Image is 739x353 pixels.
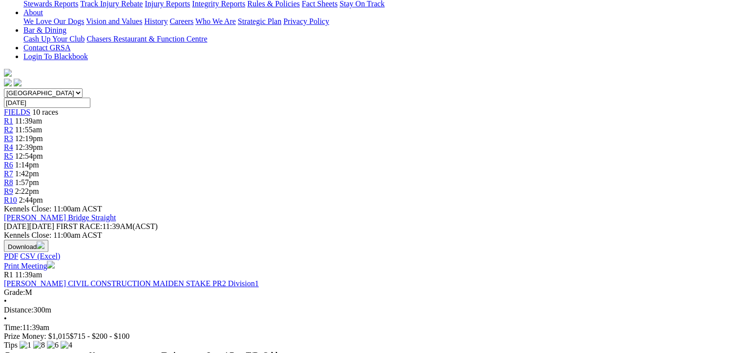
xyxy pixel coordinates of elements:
[23,35,735,43] div: Bar & Dining
[4,222,54,230] span: [DATE]
[15,178,39,187] span: 1:57pm
[4,279,259,288] a: [PERSON_NAME] CIVIL CONSTRUCTION MAIDEN STAKE PR2 Division1
[4,252,18,260] a: PDF
[4,79,12,86] img: facebook.svg
[4,169,13,178] a: R7
[4,125,13,134] a: R2
[15,152,43,160] span: 12:54pm
[4,323,735,332] div: 11:39am
[4,297,7,305] span: •
[4,117,13,125] a: R1
[15,117,42,125] span: 11:39am
[15,187,39,195] span: 2:22pm
[47,261,55,269] img: printer.svg
[4,134,13,143] a: R3
[86,35,207,43] a: Chasers Restaurant & Function Centre
[144,17,168,25] a: History
[56,222,102,230] span: FIRST RACE:
[4,196,17,204] a: R10
[23,17,84,25] a: We Love Our Dogs
[4,161,13,169] a: R6
[4,306,33,314] span: Distance:
[4,288,735,297] div: M
[195,17,236,25] a: Who We Are
[15,161,39,169] span: 1:14pm
[23,17,735,26] div: About
[32,108,58,116] span: 10 races
[4,332,735,341] div: Prize Money: $1,015
[4,187,13,195] a: R9
[23,26,66,34] a: Bar & Dining
[15,270,42,279] span: 11:39am
[4,152,13,160] a: R5
[37,241,44,249] img: download.svg
[61,341,72,350] img: 4
[4,231,735,240] div: Kennels Close: 11:00am ACST
[14,79,21,86] img: twitter.svg
[4,262,55,270] a: Print Meeting
[4,270,13,279] span: R1
[23,52,88,61] a: Login To Blackbook
[15,125,42,134] span: 11:55am
[4,288,25,296] span: Grade:
[20,341,31,350] img: 1
[23,35,84,43] a: Cash Up Your Club
[47,341,59,350] img: 6
[4,205,102,213] span: Kennels Close: 11:00am ACST
[4,252,735,261] div: Download
[4,98,90,108] input: Select date
[4,108,30,116] a: FIELDS
[19,196,43,204] span: 2:44pm
[23,8,43,17] a: About
[4,178,13,187] a: R8
[15,134,43,143] span: 12:19pm
[15,169,39,178] span: 1:42pm
[4,341,18,349] span: Tips
[169,17,193,25] a: Careers
[4,240,48,252] button: Download
[4,213,116,222] a: [PERSON_NAME] Bridge Straight
[4,306,735,314] div: 300m
[4,222,29,230] span: [DATE]
[4,69,12,77] img: logo-grsa-white.png
[20,252,60,260] a: CSV (Excel)
[70,332,130,340] span: $715 - $200 - $100
[4,323,22,332] span: Time:
[4,143,13,151] a: R4
[86,17,142,25] a: Vision and Values
[238,17,281,25] a: Strategic Plan
[56,222,158,230] span: 11:39AM(ACST)
[15,143,43,151] span: 12:39pm
[283,17,329,25] a: Privacy Policy
[23,43,70,52] a: Contact GRSA
[33,341,45,350] img: 8
[4,314,7,323] span: •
